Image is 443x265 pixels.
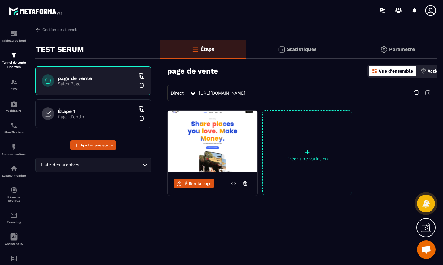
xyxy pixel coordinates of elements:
[421,68,426,74] img: actions.d6e523a2.png
[35,158,151,172] div: Search for option
[2,61,26,69] p: Tunnel de vente Site web
[10,122,18,129] img: scheduler
[2,160,26,182] a: automationsautomationsEspace membre
[379,69,413,74] p: Vue d'ensemble
[10,78,18,86] img: formation
[10,187,18,194] img: social-network
[2,39,26,42] p: Tableau de bord
[9,6,64,17] img: logo
[2,117,26,139] a: schedulerschedulerPlanificateur
[167,67,218,75] h3: page de vente
[372,68,377,74] img: dashboard-orange.40269519.svg
[70,140,116,150] button: Ajouter une étape
[10,255,18,262] img: accountant
[287,46,317,52] p: Statistiques
[10,212,18,219] img: email
[185,181,212,186] span: Éditer la page
[139,82,145,88] img: trash
[422,87,434,99] img: arrow-next.bcc2205e.svg
[80,142,113,148] span: Ajouter une étape
[35,27,78,32] a: Gestion des tunnels
[2,221,26,224] p: E-mailing
[139,115,145,121] img: trash
[2,242,26,246] p: Assistant IA
[389,46,415,52] p: Paramètre
[2,174,26,177] p: Espace membre
[2,87,26,91] p: CRM
[58,114,135,119] p: Page d'optin
[2,207,26,229] a: emailemailE-mailing
[36,43,84,56] p: TEST SERUM
[200,46,214,52] p: Étape
[174,179,214,188] a: Éditer la page
[58,75,135,81] h6: page de vente
[10,100,18,107] img: automations
[58,108,135,114] h6: Étape 1
[417,240,436,259] div: Ouvrir le chat
[278,46,285,53] img: stats.20deebd0.svg
[2,109,26,112] p: Webinaire
[10,52,18,59] img: formation
[2,25,26,47] a: formationformationTableau de bord
[263,148,352,156] p: +
[2,47,26,74] a: formationformationTunnel de vente Site web
[2,182,26,207] a: social-networksocial-networkRéseaux Sociaux
[2,95,26,117] a: automationsautomationsWebinaire
[2,152,26,156] p: Automatisations
[39,162,80,168] span: Liste des archives
[380,46,388,53] img: setting-gr.5f69749f.svg
[35,27,41,32] img: arrow
[171,90,184,95] span: Direct
[2,196,26,202] p: Réseaux Sociaux
[2,139,26,160] a: automationsautomationsAutomatisations
[2,74,26,95] a: formationformationCRM
[168,111,257,172] img: image
[10,165,18,172] img: automations
[199,90,245,95] a: [URL][DOMAIN_NAME]
[10,30,18,37] img: formation
[10,143,18,151] img: automations
[80,162,141,168] input: Search for option
[263,156,352,161] p: Créer une variation
[58,81,135,86] p: Sales Page
[2,229,26,250] a: Assistant IA
[2,131,26,134] p: Planificateur
[191,45,199,53] img: bars-o.4a397970.svg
